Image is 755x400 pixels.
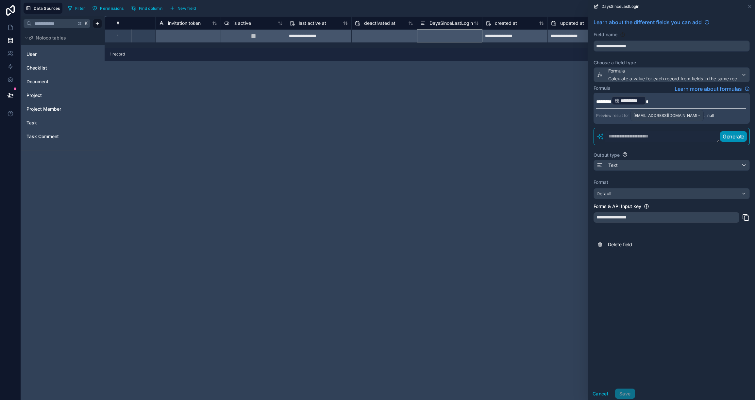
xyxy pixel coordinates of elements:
p: Generate [723,133,744,140]
label: Output type [594,152,620,158]
div: 1 [117,34,119,39]
span: Checklist [26,65,47,71]
span: DaysSinceLastLogin [601,4,639,9]
button: Data Sources [24,3,62,14]
button: Delete field [594,237,750,252]
label: Choose a field type [594,59,750,66]
span: null [707,113,714,118]
span: Noloco tables [36,35,66,41]
a: Learn about the different fields you can add [594,18,710,26]
span: Project Member [26,106,61,112]
a: Project [26,92,79,99]
span: deactivated at [364,20,395,26]
a: Document [26,78,79,85]
div: Preview result for : [596,110,705,121]
span: [EMAIL_ADDRESS][DOMAIN_NAME] [633,113,697,118]
a: Permissions [90,3,128,13]
span: Delete field [608,241,702,248]
span: Calculate a value for each record from fields in the same record [608,75,741,82]
span: Permissions [100,6,124,11]
div: Checklist [24,63,102,73]
div: Task [24,118,102,128]
div: User [24,49,102,59]
span: is active [233,20,251,26]
span: Task [26,120,37,126]
button: [EMAIL_ADDRESS][DOMAIN_NAME] [630,110,704,121]
label: Formula [594,85,611,91]
button: Default [594,188,750,199]
span: Learn more about formulas [675,85,742,93]
button: Noloco tables [24,33,98,42]
span: Filter [75,6,85,11]
span: User [26,51,37,57]
button: Find column [129,3,165,13]
div: Document [24,76,102,87]
a: User [26,51,79,57]
label: Forms & API Input key [594,203,641,210]
span: K [84,21,89,26]
label: Format [594,179,750,185]
button: Permissions [90,3,126,13]
a: Task Comment [26,133,79,140]
span: last active at [299,20,326,26]
div: Project [24,90,102,101]
span: Document [26,78,48,85]
span: Formula [608,68,741,74]
span: Find column [139,6,162,11]
button: New field [167,3,198,13]
a: Checklist [26,65,79,71]
span: DaysSinceLastLogin [429,20,473,26]
span: Default [596,191,612,196]
span: Task Comment [26,133,59,140]
span: created at [495,20,517,26]
button: Text [594,160,750,171]
button: Generate [720,131,747,142]
span: New field [177,6,196,11]
span: updated at [560,20,584,26]
button: Cancel [588,389,612,399]
div: # [110,21,126,25]
div: Project Member [24,104,102,114]
span: Text [608,162,618,168]
span: Data Sources [34,6,60,11]
a: Learn more about formulas [675,85,750,93]
span: invitation token [168,20,201,26]
label: Field name [594,31,617,38]
a: Task [26,120,79,126]
span: Project [26,92,42,99]
span: Learn about the different fields you can add [594,18,702,26]
button: Filter [65,3,88,13]
span: 1 record [110,52,125,57]
button: FormulaCalculate a value for each record from fields in the same record [594,67,750,82]
div: Task Comment [24,131,102,142]
a: Project Member [26,106,79,112]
